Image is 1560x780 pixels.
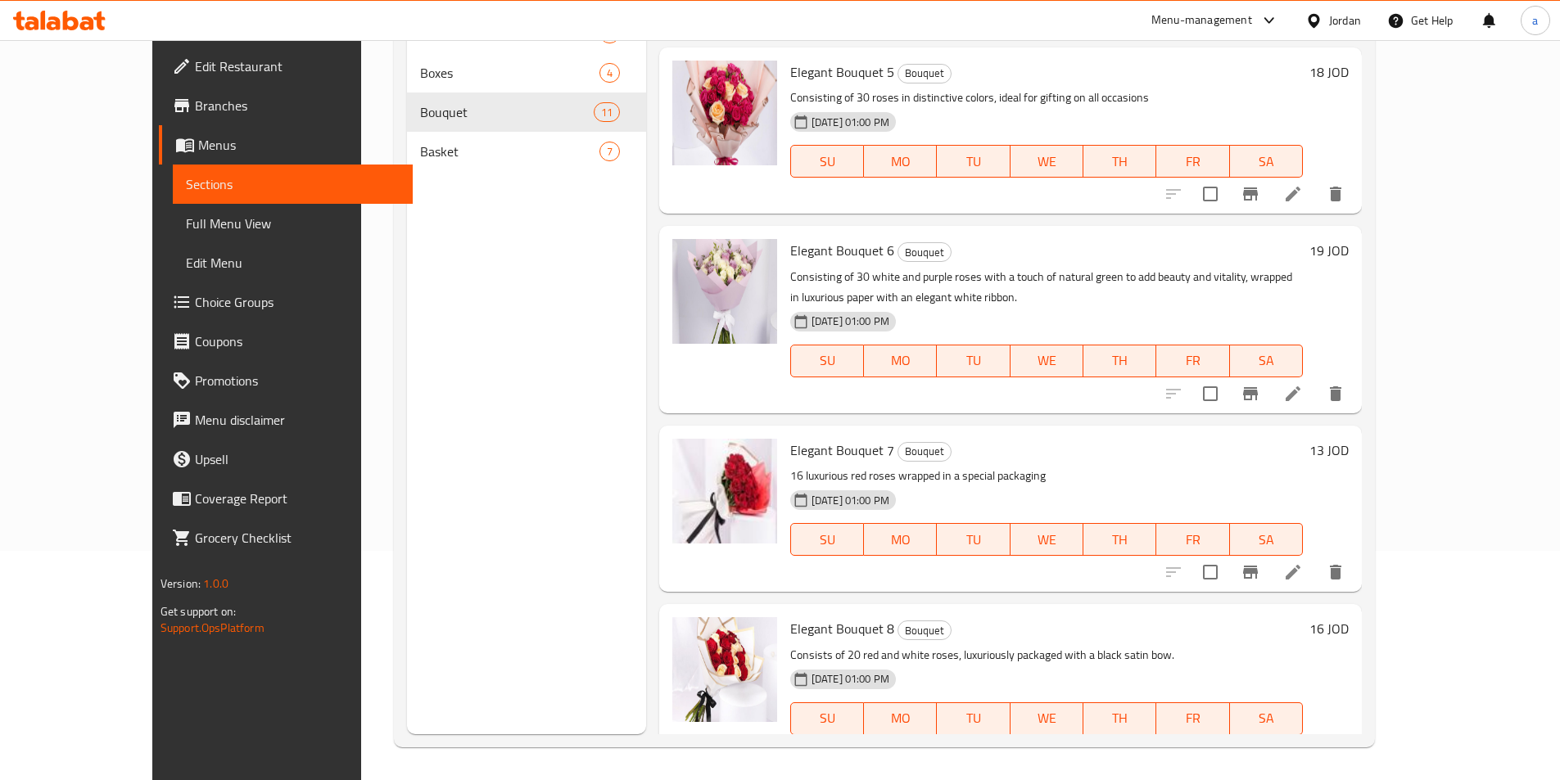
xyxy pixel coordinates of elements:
p: Consists of 20 red and white roses, luxuriously packaged with a black satin bow. [790,645,1303,665]
button: FR [1156,145,1229,178]
div: Basket7 [407,132,645,171]
img: Elegant Bouquet 5 [672,61,777,165]
span: Select to update [1193,177,1228,211]
span: Select to update [1193,734,1228,769]
div: items [599,63,620,83]
img: Elegant Bouquet 7 [672,439,777,543]
span: Version: [161,573,201,594]
div: Bouquet11 [407,92,645,132]
button: delete [1316,552,1355,592]
button: Branch-specific-item [1231,552,1270,592]
p: Consisting of 30 roses in distinctive colors, ideal for gifting on all occasions [790,88,1303,108]
span: Menus [198,135,400,155]
span: SA [1237,150,1296,174]
span: SU [798,528,857,552]
span: FR [1163,528,1223,552]
div: Menu-management [1151,11,1252,30]
a: Choice Groups [159,282,413,322]
button: TU [937,702,1010,735]
span: Basket [420,142,599,161]
img: Elegant Bouquet 8 [672,617,777,722]
span: TU [943,349,1003,372]
span: [DATE] 01:00 PM [805,493,896,508]
a: Menus [159,125,413,165]
h6: 19 JOD [1309,239,1349,262]
span: SU [798,150,857,174]
button: TH [1083,145,1156,178]
span: FR [1163,150,1223,174]
button: SU [790,702,864,735]
p: 16 luxurious red roses wrapped in a special packaging [790,466,1303,486]
span: Bouquet [420,102,593,122]
span: TH [1090,528,1150,552]
span: MO [870,150,930,174]
div: Bouquet [898,620,952,640]
span: Elegant Bouquet 6 [790,238,894,263]
span: SU [798,706,857,730]
h6: 13 JOD [1309,439,1349,462]
span: Coupons [195,331,400,351]
button: FR [1156,345,1229,377]
a: Edit Restaurant [159,47,413,86]
span: a [1532,11,1538,29]
span: Bouquet [898,621,951,640]
span: SA [1237,349,1296,372]
button: MO [864,702,937,735]
button: MO [864,523,937,556]
span: 1.0.0 [203,573,228,594]
span: Bouquet [898,64,951,83]
span: WE [1017,528,1077,552]
button: TU [937,145,1010,178]
button: FR [1156,523,1229,556]
nav: Menu sections [407,7,645,178]
span: 7 [600,144,619,160]
span: Bouquet [898,442,951,461]
span: FR [1163,349,1223,372]
h6: 16 JOD [1309,617,1349,640]
a: Edit menu item [1283,562,1303,582]
span: MO [870,349,930,372]
div: items [599,142,620,161]
span: SA [1237,706,1296,730]
span: 11 [595,105,619,120]
a: Coupons [159,322,413,361]
a: Edit Menu [173,243,413,282]
span: Get support on: [161,601,236,622]
span: Select to update [1193,376,1228,411]
span: SA [1237,528,1296,552]
span: Boxes [420,63,599,83]
span: TH [1090,349,1150,372]
span: Bouquet [898,243,951,262]
span: Grocery Checklist [195,528,400,548]
span: SU [798,349,857,372]
a: Sections [173,165,413,204]
span: Select to update [1193,555,1228,589]
span: Elegant Bouquet 8 [790,616,894,641]
button: TU [937,523,1010,556]
button: TU [937,345,1010,377]
span: MO [870,528,930,552]
span: WE [1017,349,1077,372]
span: TU [943,528,1003,552]
button: SU [790,523,864,556]
a: Edit menu item [1283,384,1303,404]
button: MO [864,145,937,178]
button: Branch-specific-item [1231,174,1270,214]
a: Menu disclaimer [159,400,413,440]
span: Elegant Bouquet 5 [790,60,894,84]
span: [DATE] 01:00 PM [805,671,896,687]
div: Boxes4 [407,53,645,92]
button: WE [1011,702,1083,735]
button: TH [1083,702,1156,735]
span: Full Menu View [186,214,400,233]
button: delete [1316,732,1355,771]
span: Coverage Report [195,489,400,508]
span: Elegant Bouquet 7 [790,438,894,462]
span: 4 [600,65,619,81]
h6: 18 JOD [1309,61,1349,83]
p: Consisting of 30 white and purple roses with a touch of natural green to add beauty and vitality,... [790,267,1303,308]
button: Branch-specific-item [1231,374,1270,413]
a: Upsell [159,440,413,479]
span: WE [1017,150,1077,174]
a: Support.OpsPlatform [161,617,265,638]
